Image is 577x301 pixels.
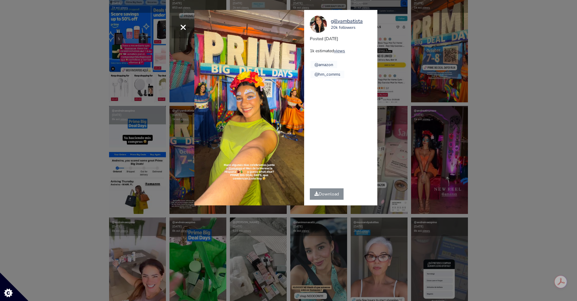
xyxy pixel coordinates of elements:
[331,17,363,25] a: gillyambatista
[172,16,194,38] button: Close
[314,62,333,68] a: @amazon
[314,71,340,77] a: @hm_comms
[331,25,363,31] div: 20k followers
[334,48,345,54] a: views
[310,48,377,54] p: 1k estimated
[310,16,327,33] img: 1582976187.jpg
[310,188,344,200] a: Download
[180,19,187,34] span: ×
[310,36,377,42] p: Posted [DATE]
